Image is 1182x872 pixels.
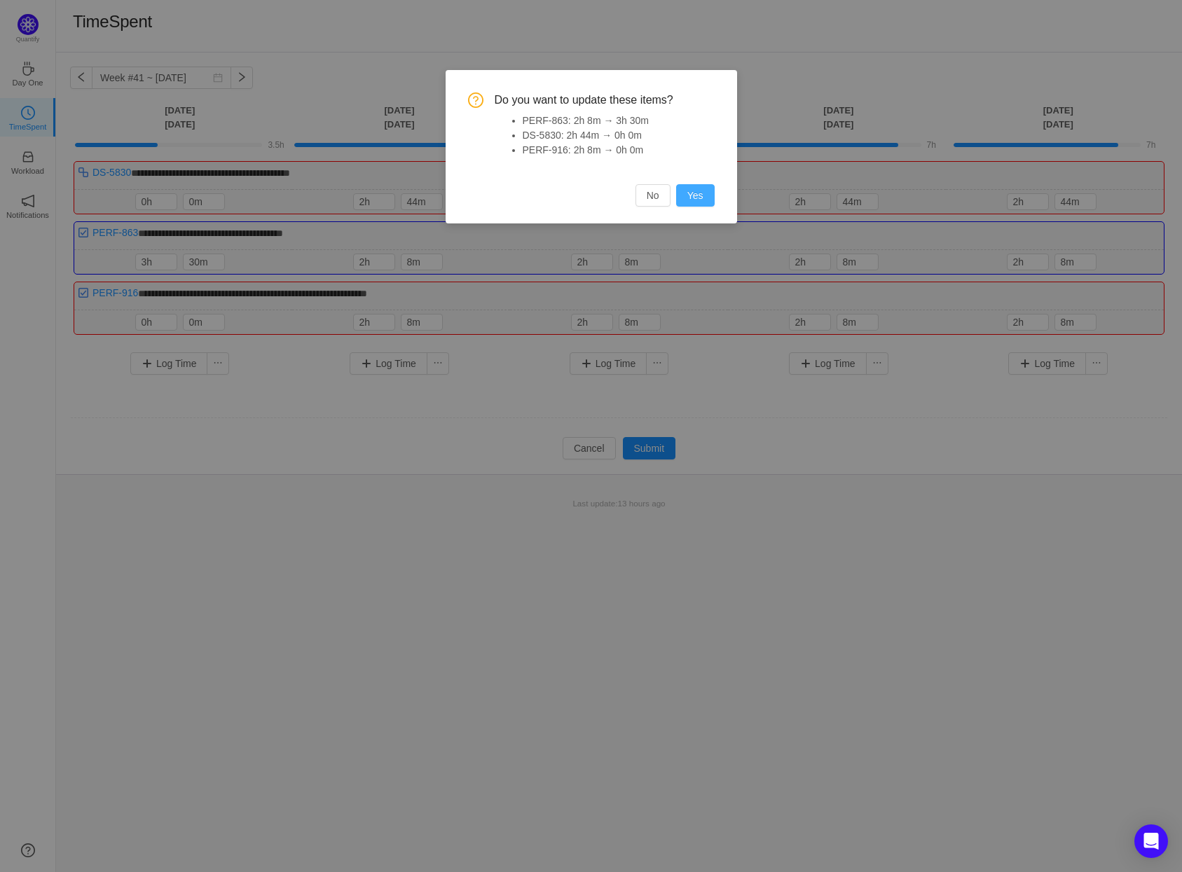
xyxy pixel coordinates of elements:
button: No [635,184,671,207]
li: DS-5830: 2h 44m → 0h 0m [523,128,715,143]
i: icon: question-circle [468,92,483,108]
span: Do you want to update these items? [495,92,715,108]
button: Yes [676,184,715,207]
li: PERF-863: 2h 8m → 3h 30m [523,113,715,128]
li: PERF-916: 2h 8m → 0h 0m [523,143,715,158]
div: Open Intercom Messenger [1134,824,1168,858]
